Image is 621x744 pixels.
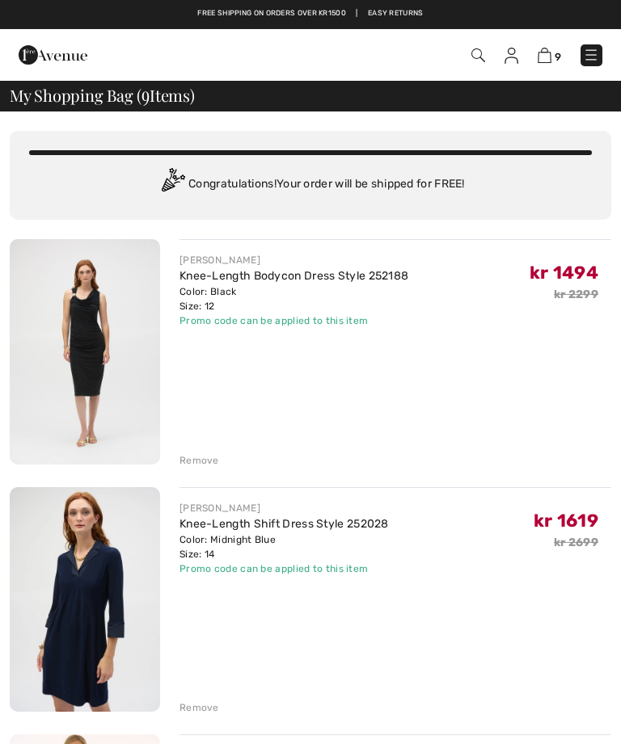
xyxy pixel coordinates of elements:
img: Shopping Bag [538,48,551,63]
div: Color: Midnight Blue Size: 14 [180,532,389,561]
div: Remove [180,700,219,715]
img: My Info [505,48,518,64]
a: Knee-Length Shift Dress Style 252028 [180,517,389,531]
img: Menu [583,47,599,63]
div: Promo code can be applied to this item [180,313,408,328]
span: 9 [555,51,561,63]
div: Congratulations! Your order will be shipped for FREE! [29,168,592,200]
a: Free shipping on orders over kr1500 [197,8,346,19]
div: [PERSON_NAME] [180,253,408,267]
a: Knee-Length Bodycon Dress Style 252188 [180,269,408,283]
div: Color: Black Size: 12 [180,284,408,313]
img: Knee-Length Shift Dress Style 252028 [10,487,160,712]
span: | [356,8,357,19]
s: kr 2699 [554,536,598,549]
img: Knee-Length Bodycon Dress Style 252188 [10,239,160,464]
div: Remove [180,453,219,468]
a: 9 [538,47,561,64]
a: 1ère Avenue [19,48,87,61]
s: kr 2299 [554,288,598,301]
span: My Shopping Bag ( Items) [10,87,195,103]
a: Easy Returns [368,8,424,19]
img: 1ère Avenue [19,39,87,71]
img: Search [471,48,485,62]
div: Promo code can be applied to this item [180,561,389,576]
span: kr 1619 [534,510,598,532]
div: [PERSON_NAME] [180,501,389,515]
img: Congratulation2.svg [156,168,188,200]
span: kr 1494 [530,262,598,284]
span: 9 [142,83,150,104]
